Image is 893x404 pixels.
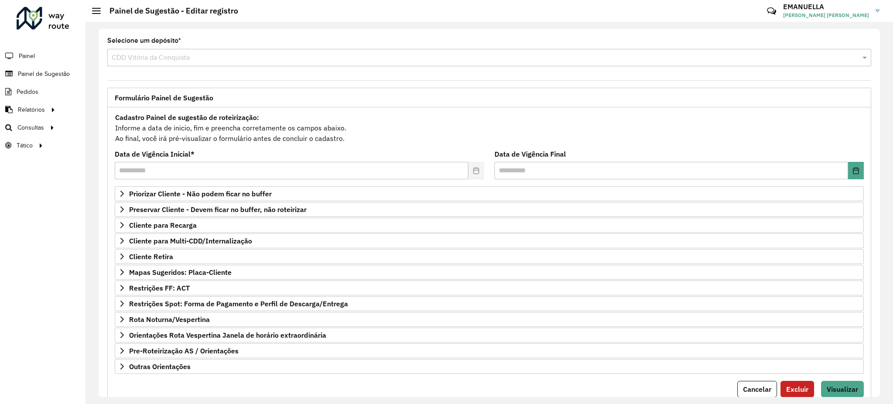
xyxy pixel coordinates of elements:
span: Consultas [17,123,44,132]
h2: Painel de Sugestão - Editar registro [101,6,238,16]
span: Preservar Cliente - Devem ficar no buffer, não roteirizar [129,206,307,213]
button: Excluir [781,381,814,397]
span: Restrições FF: ACT [129,284,190,291]
span: Pedidos [17,87,38,96]
a: Contato Rápido [762,2,781,21]
button: Visualizar [821,381,864,397]
a: Priorizar Cliente - Não podem ficar no buffer [115,186,864,201]
a: Cliente Retira [115,249,864,264]
span: Orientações Rota Vespertina Janela de horário extraordinária [129,332,326,339]
button: Choose Date [848,162,864,179]
span: Priorizar Cliente - Não podem ficar no buffer [129,190,272,197]
a: Mapas Sugeridos: Placa-Cliente [115,265,864,280]
span: Cliente para Recarga [129,222,197,229]
span: Visualizar [827,385,858,394]
strong: Cadastro Painel de sugestão de roteirização: [115,113,259,122]
a: Preservar Cliente - Devem ficar no buffer, não roteirizar [115,202,864,217]
span: Relatórios [18,105,45,114]
span: Restrições Spot: Forma de Pagamento e Perfil de Descarga/Entrega [129,300,348,307]
span: Cliente Retira [129,253,173,260]
a: Outras Orientações [115,359,864,374]
a: Restrições FF: ACT [115,281,864,295]
span: Excluir [786,385,808,394]
span: Pre-Roteirização AS / Orientações [129,347,239,354]
span: Mapas Sugeridos: Placa-Cliente [129,269,232,276]
a: Rota Noturna/Vespertina [115,312,864,327]
span: Outras Orientações [129,363,191,370]
span: Painel de Sugestão [18,69,70,79]
a: Restrições Spot: Forma de Pagamento e Perfil de Descarga/Entrega [115,296,864,311]
span: Cancelar [743,385,771,394]
div: Informe a data de inicio, fim e preencha corretamente os campos abaixo. Ao final, você irá pré-vi... [115,112,864,144]
button: Cancelar [737,381,777,397]
span: [PERSON_NAME] [PERSON_NAME] [783,11,869,19]
span: Painel [19,51,35,61]
label: Data de Vigência Inicial [115,149,194,159]
a: Cliente para Recarga [115,218,864,233]
label: Selecione um depósito [107,35,181,46]
span: Cliente para Multi-CDD/Internalização [129,237,252,244]
h3: EMANUELLA [783,3,869,11]
span: Tático [17,141,33,150]
span: Rota Noturna/Vespertina [129,316,210,323]
a: Orientações Rota Vespertina Janela de horário extraordinária [115,328,864,342]
a: Pre-Roteirização AS / Orientações [115,343,864,358]
label: Data de Vigência Final [494,149,566,159]
a: Cliente para Multi-CDD/Internalização [115,233,864,248]
span: Formulário Painel de Sugestão [115,94,213,101]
